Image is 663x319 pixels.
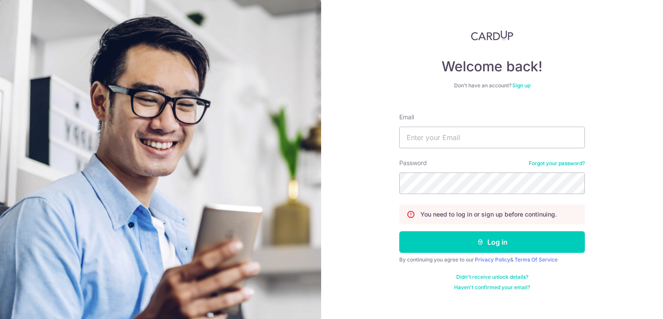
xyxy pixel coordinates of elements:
[512,82,530,89] a: Sign up
[515,256,558,263] a: Terms Of Service
[399,127,585,148] input: Enter your Email
[529,160,585,167] a: Forgot your password?
[420,210,557,219] p: You need to log in or sign up before continuing.
[456,274,528,281] a: Didn't receive unlock details?
[471,30,513,41] img: CardUp Logo
[399,159,427,167] label: Password
[399,113,414,121] label: Email
[454,284,530,291] a: Haven't confirmed your email?
[399,58,585,75] h4: Welcome back!
[399,256,585,263] div: By continuing you agree to our &
[399,82,585,89] div: Don’t have an account?
[399,231,585,253] button: Log in
[475,256,510,263] a: Privacy Policy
